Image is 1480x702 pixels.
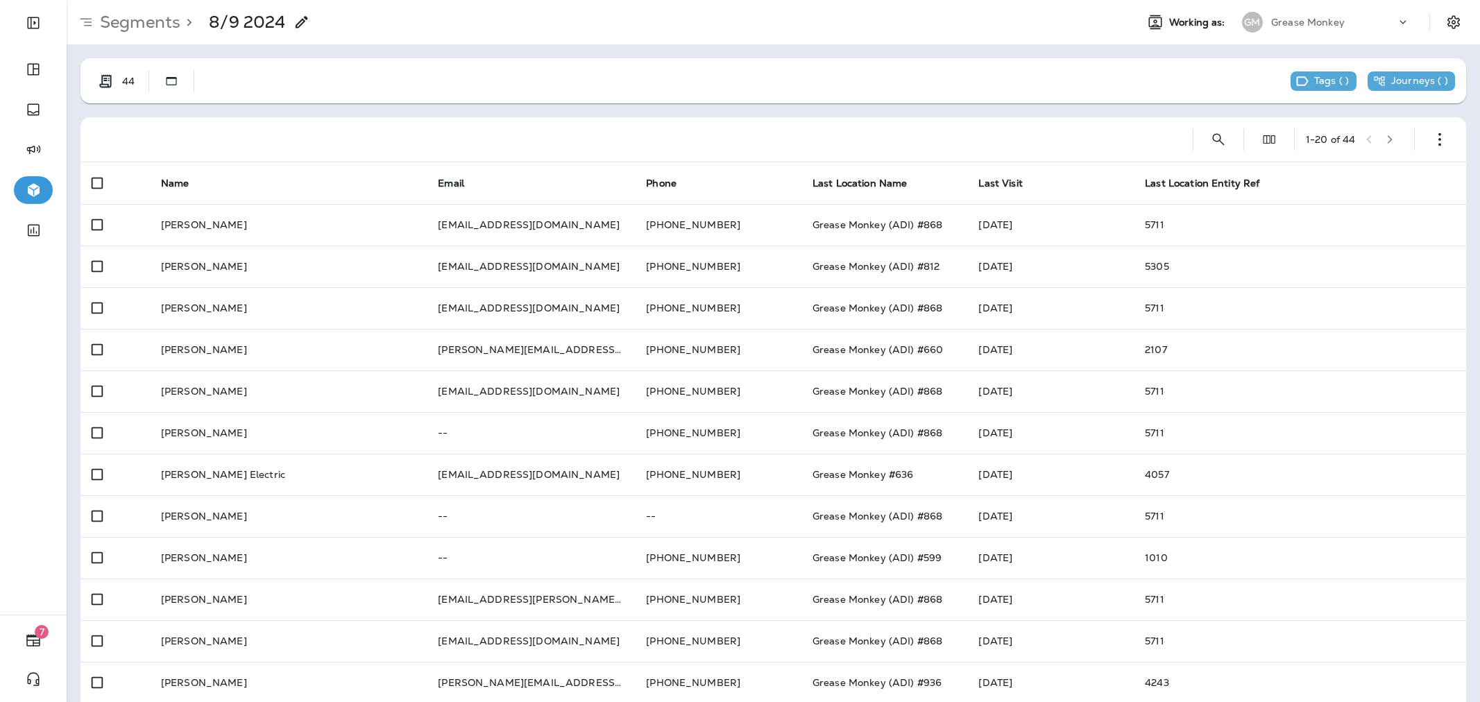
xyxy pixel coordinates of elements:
[1134,329,1466,370] td: 2107
[978,177,1022,189] span: Last Visit
[1134,495,1466,537] td: 5711
[635,370,801,412] td: [PHONE_NUMBER]
[1134,246,1466,287] td: 5305
[209,12,285,33] p: 8/9 2024
[801,287,968,329] td: Grease Monkey (ADI) #868
[801,495,968,537] td: Grease Monkey (ADI) #868
[967,287,1134,329] td: [DATE]
[427,579,635,620] td: [EMAIL_ADDRESS][PERSON_NAME][DOMAIN_NAME]
[1314,75,1349,87] p: Tags ( )
[438,427,624,438] p: --
[801,620,968,662] td: Grease Monkey (ADI) #868
[635,454,801,495] td: [PHONE_NUMBER]
[635,329,801,370] td: [PHONE_NUMBER]
[646,511,790,522] p: --
[438,511,624,522] p: --
[150,454,427,495] td: [PERSON_NAME] Electric
[1391,75,1448,87] p: Journeys ( )
[1169,17,1228,28] span: Working as:
[801,579,968,620] td: Grease Monkey (ADI) #868
[150,537,427,579] td: [PERSON_NAME]
[427,454,635,495] td: [EMAIL_ADDRESS][DOMAIN_NAME]
[1441,10,1466,35] button: Settings
[1134,579,1466,620] td: 5711
[635,246,801,287] td: [PHONE_NUMBER]
[150,287,427,329] td: [PERSON_NAME]
[119,76,148,87] div: 44
[801,412,968,454] td: Grease Monkey (ADI) #868
[427,287,635,329] td: [EMAIL_ADDRESS][DOMAIN_NAME]
[427,204,635,246] td: [EMAIL_ADDRESS][DOMAIN_NAME]
[1134,370,1466,412] td: 5711
[635,204,801,246] td: [PHONE_NUMBER]
[92,67,119,95] button: Transaction
[1271,17,1345,28] p: Grease Monkey
[1134,287,1466,329] td: 5711
[150,495,427,537] td: [PERSON_NAME]
[801,537,968,579] td: Grease Monkey (ADI) #599
[801,370,968,412] td: Grease Monkey (ADI) #868
[438,177,464,189] span: Email
[801,454,968,495] td: Grease Monkey #636
[635,579,801,620] td: [PHONE_NUMBER]
[35,625,49,639] span: 7
[438,552,624,563] p: --
[801,329,968,370] td: Grease Monkey (ADI) #660
[967,579,1134,620] td: [DATE]
[14,9,53,37] button: Expand Sidebar
[967,204,1134,246] td: [DATE]
[150,204,427,246] td: [PERSON_NAME]
[635,412,801,454] td: [PHONE_NUMBER]
[635,287,801,329] td: [PHONE_NUMBER]
[1134,204,1466,246] td: 5711
[427,329,635,370] td: [PERSON_NAME][EMAIL_ADDRESS][PERSON_NAME][DOMAIN_NAME]
[1205,126,1232,153] button: Search Segments
[967,620,1134,662] td: [DATE]
[967,246,1134,287] td: [DATE]
[967,537,1134,579] td: [DATE]
[635,620,801,662] td: [PHONE_NUMBER]
[180,12,192,33] p: >
[1134,454,1466,495] td: 4057
[1134,412,1466,454] td: 5711
[967,495,1134,537] td: [DATE]
[967,370,1134,412] td: [DATE]
[161,177,189,189] span: Name
[150,579,427,620] td: [PERSON_NAME]
[1145,177,1259,189] span: Last Location Entity Ref
[801,246,968,287] td: Grease Monkey (ADI) #812
[1134,537,1466,579] td: 1010
[967,329,1134,370] td: [DATE]
[1291,71,1356,91] div: This segment has no tags
[158,67,185,95] button: Static
[646,177,677,189] span: Phone
[813,177,908,189] span: Last Location Name
[150,246,427,287] td: [PERSON_NAME]
[1242,12,1263,33] div: GM
[427,620,635,662] td: [EMAIL_ADDRESS][DOMAIN_NAME]
[150,412,427,454] td: [PERSON_NAME]
[1306,134,1355,145] div: 1 - 20 of 44
[1368,71,1455,91] div: This segment is not used in any journeys
[427,370,635,412] td: [EMAIL_ADDRESS][DOMAIN_NAME]
[967,454,1134,495] td: [DATE]
[150,620,427,662] td: [PERSON_NAME]
[1134,620,1466,662] td: 5711
[801,204,968,246] td: Grease Monkey (ADI) #868
[635,537,801,579] td: [PHONE_NUMBER]
[150,370,427,412] td: [PERSON_NAME]
[14,626,53,654] button: 7
[1255,126,1283,153] button: Edit Fields
[427,246,635,287] td: [EMAIL_ADDRESS][DOMAIN_NAME]
[967,412,1134,454] td: [DATE]
[150,329,427,370] td: [PERSON_NAME]
[94,12,180,33] p: Segments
